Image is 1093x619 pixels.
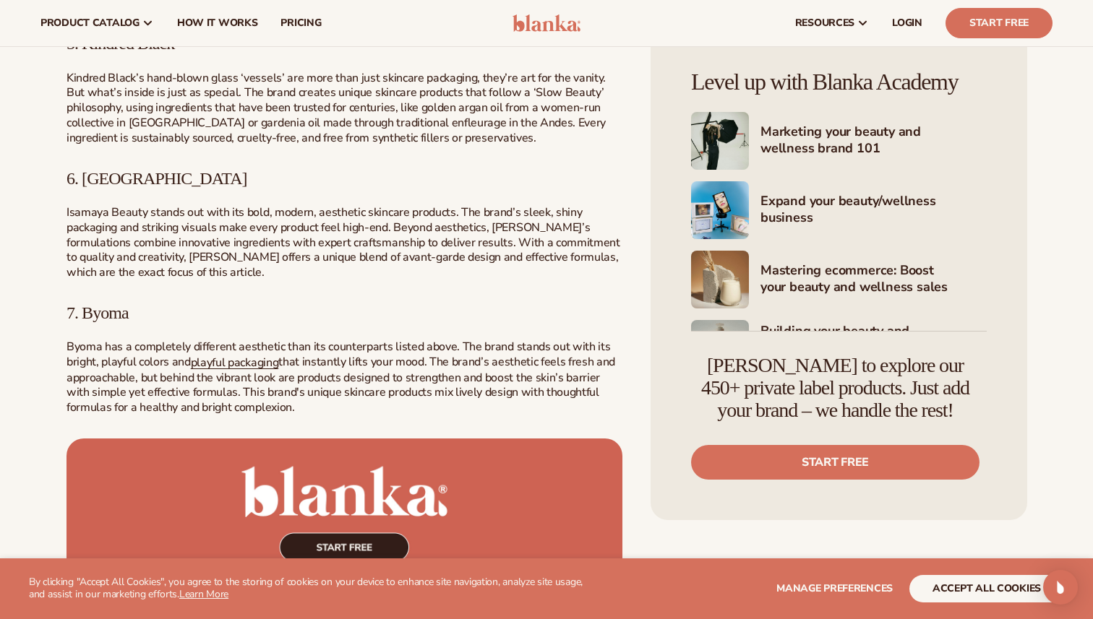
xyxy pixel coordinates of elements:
span: Isamaya Beauty stands out with its bold, modern, aesthetic skincare products. The brand’s sleek, ... [67,204,620,280]
a: Shopify Image 4 Mastering ecommerce: Boost your beauty and wellness sales [691,251,987,308]
a: Learn More [179,587,228,601]
span: Kindred Black’s hand-blown glass ‘vessels’ are more than just skincare packaging, they’re art for... [67,70,606,146]
span: pricing [280,17,321,29]
a: playful packaging [191,355,279,371]
button: Manage preferences [776,575,893,602]
p: By clicking "Accept All Cookies", you agree to the storing of cookies on your device to enhance s... [29,576,593,601]
img: Shopify Image 5 [691,320,749,378]
h4: Mastering ecommerce: Boost your beauty and wellness sales [760,262,987,298]
div: Open Intercom Messenger [1043,570,1078,605]
a: Start free [691,445,980,480]
img: Shopify Image 4 [691,251,749,308]
img: logo [513,14,581,32]
span: Byoma has a completely different aesthetic than its counterparts listed above. The brand stands o... [67,339,610,370]
img: Shopify Image 3 [691,181,749,239]
a: Shopify Image 2 Marketing your beauty and wellness brand 101 [691,112,987,170]
span: 6. [GEOGRAPHIC_DATA] [67,169,247,188]
button: accept all cookies [909,575,1064,602]
a: Shopify Image 3 Expand your beauty/wellness business [691,181,987,239]
span: resources [795,17,854,29]
h4: [PERSON_NAME] to explore our 450+ private label products. Just add your brand – we handle the rest! [691,355,980,421]
img: Start free with Blanka today [67,438,622,589]
a: Start Free [946,8,1053,38]
h4: Expand your beauty/wellness business [760,193,987,228]
img: Shopify Image 2 [691,112,749,170]
span: that instantly lifts your mood. The brand’s aesthetic feels fresh and approachable, but behind th... [67,354,615,415]
span: Manage preferences [776,581,893,595]
h4: Level up with Blanka Academy [691,69,987,95]
h4: Marketing your beauty and wellness brand 101 [760,124,987,159]
a: Shopify Image 5 Building your beauty and wellness brand with [PERSON_NAME] [691,320,987,378]
span: LOGIN [892,17,922,29]
span: 7. Byoma [67,303,129,322]
span: How It Works [177,17,258,29]
h4: Building your beauty and wellness brand with [PERSON_NAME] [760,323,987,375]
span: product catalog [40,17,140,29]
